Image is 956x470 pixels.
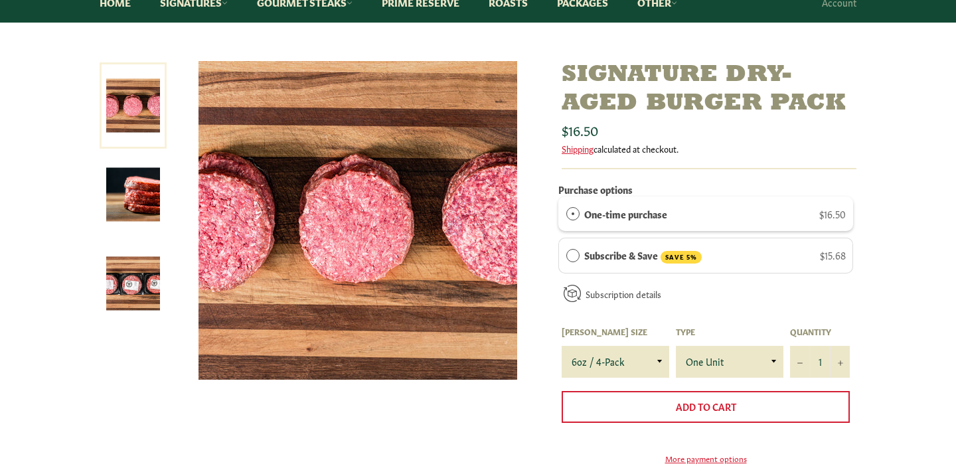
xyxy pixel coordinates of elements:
[676,400,736,413] span: Add to Cart
[558,183,633,196] label: Purchase options
[584,248,702,264] label: Subscribe & Save
[676,326,783,337] label: Type
[586,287,661,300] a: Subscription details
[562,120,598,139] span: $16.50
[106,168,160,222] img: Signature Dry-Aged Burger Pack
[584,206,667,221] label: One-time purchase
[819,207,846,220] span: $16.50
[661,251,702,264] span: SAVE 5%
[562,142,594,155] a: Shipping
[199,61,517,380] img: Signature Dry-Aged Burger Pack
[562,453,850,464] a: More payment options
[566,206,580,221] div: One-time purchase
[820,248,846,262] span: $15.68
[106,257,160,311] img: Signature Dry-Aged Burger Pack
[790,326,850,337] label: Quantity
[566,248,580,262] div: Subscribe & Save
[562,143,856,155] div: calculated at checkout.
[562,61,856,118] h1: Signature Dry-Aged Burger Pack
[562,391,850,423] button: Add to Cart
[830,346,850,378] button: Increase item quantity by one
[790,346,810,378] button: Reduce item quantity by one
[562,326,669,337] label: [PERSON_NAME] Size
